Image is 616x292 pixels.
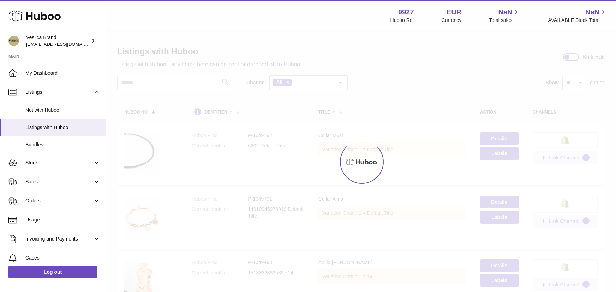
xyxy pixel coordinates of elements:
[26,34,90,48] div: Vesiica Brand
[25,89,93,96] span: Listings
[25,159,93,166] span: Stock
[8,36,19,46] img: internalAdmin-9927@internal.huboo.com
[26,41,104,47] span: [EMAIL_ADDRESS][DOMAIN_NAME]
[548,7,608,24] a: NaN AVAILABLE Stock Total
[25,197,93,204] span: Orders
[498,7,512,17] span: NaN
[25,124,100,131] span: Listings with Huboo
[25,178,93,185] span: Sales
[25,70,100,77] span: My Dashboard
[489,17,520,24] span: Total sales
[25,217,100,223] span: Usage
[398,7,414,17] strong: 9927
[25,107,100,114] span: Not with Huboo
[489,7,520,24] a: NaN Total sales
[8,266,97,278] a: Log out
[585,7,599,17] span: NaN
[548,17,608,24] span: AVAILABLE Stock Total
[390,17,414,24] div: Huboo Ref
[25,141,100,148] span: Bundles
[442,17,462,24] div: Currency
[25,255,100,261] span: Cases
[25,236,93,242] span: Invoicing and Payments
[447,7,461,17] strong: EUR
